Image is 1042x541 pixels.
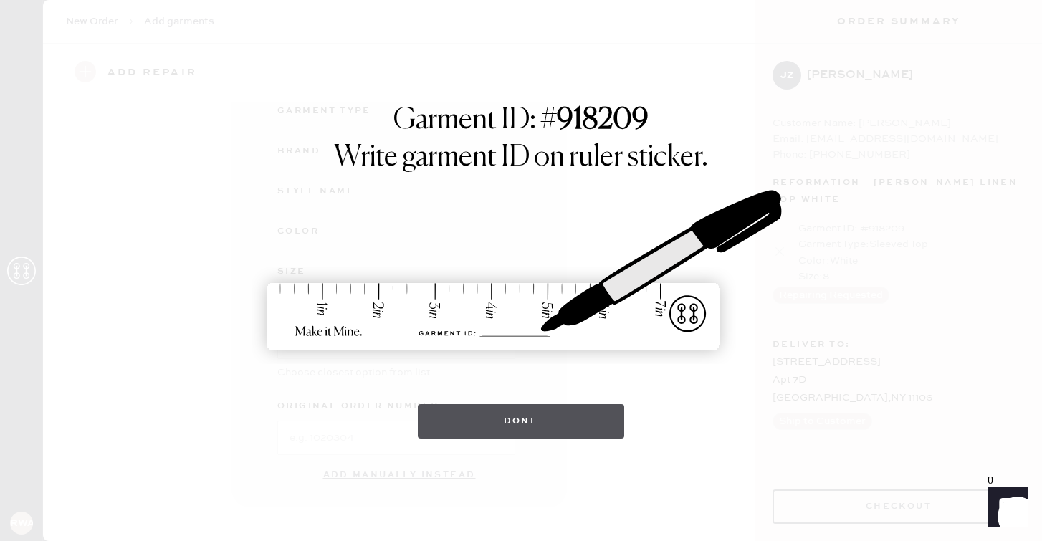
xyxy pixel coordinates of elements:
button: Done [418,404,625,439]
strong: 918209 [557,106,649,135]
iframe: Front Chat [974,477,1036,538]
h1: Write garment ID on ruler sticker. [334,140,708,175]
img: ruler-sticker-sharpie.svg [252,153,790,390]
h1: Garment ID: # [393,103,649,140]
